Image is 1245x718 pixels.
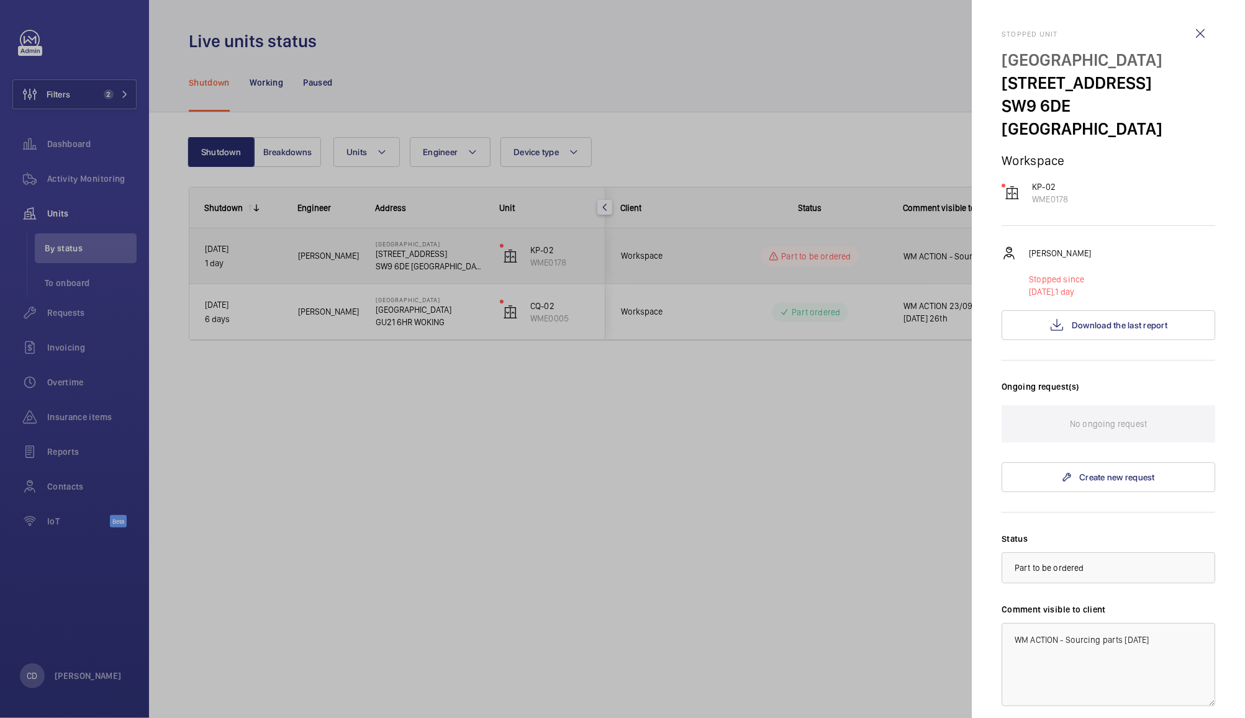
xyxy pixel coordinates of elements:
[1032,181,1068,193] p: KP-02
[1002,603,1215,616] label: Comment visible to client
[1070,405,1147,442] p: No ongoing request
[1029,285,1084,298] p: 1 day
[1029,287,1055,297] span: [DATE],
[1002,48,1215,71] p: [GEOGRAPHIC_DATA]
[1002,71,1215,94] p: [STREET_ADDRESS]
[1005,186,1020,200] img: elevator.svg
[1029,247,1091,259] p: [PERSON_NAME]
[1002,310,1215,340] button: Download the last report
[1029,273,1084,285] p: Stopped since
[1002,380,1215,405] h3: Ongoing request(s)
[1072,320,1167,330] span: Download the last report
[1002,94,1215,140] p: SW9 6DE [GEOGRAPHIC_DATA]
[1015,563,1084,573] span: Part to be ordered
[1002,30,1215,38] h2: Stopped unit
[1002,532,1215,545] label: Status
[1032,193,1068,205] p: WME0178
[1002,462,1215,492] a: Create new request
[1002,153,1215,168] p: Workspace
